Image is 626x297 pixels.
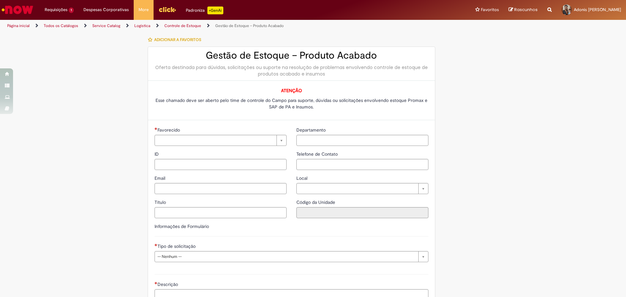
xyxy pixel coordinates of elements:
[296,159,428,170] input: Telefone de Contato
[281,88,302,93] span: ATENÇÃO
[574,7,621,12] span: Adonis [PERSON_NAME]
[155,97,428,110] p: Esse chamado deve ser aberto pelo time de controle do Campo para suporte, dúvidas ou solicitações...
[148,33,205,47] button: Adicionar a Favoritos
[155,223,209,229] label: Informações de Formulário
[186,7,223,14] div: Padroniza
[134,23,150,28] a: Logistica
[296,151,339,157] span: Telefone de Contato
[296,127,327,133] span: Departamento
[157,281,179,287] span: Descrição
[5,20,412,32] ul: Trilhas de página
[296,207,428,218] input: Código da Unidade
[155,282,157,284] span: Necessários
[164,23,201,28] a: Controle de Estoque
[83,7,129,13] span: Despesas Corporativas
[92,23,120,28] a: Service Catalog
[45,7,67,13] span: Requisições
[155,127,157,130] span: Necessários
[155,64,428,77] div: Oferta destinada para dúvidas, solicitações ou suporte na resolução de problemas envolvendo contr...
[154,37,201,42] span: Adicionar a Favoritos
[1,3,34,16] img: ServiceNow
[155,151,160,157] span: ID
[207,7,223,14] p: +GenAi
[69,7,74,13] span: 1
[296,175,309,181] span: Local
[44,23,78,28] a: Todos os Catálogos
[157,127,181,133] span: Necessários - Favorecido
[296,183,428,194] a: Limpar campo Local
[155,199,167,205] span: Título
[155,207,287,218] input: Título
[155,50,428,61] h2: Gestão de Estoque – Produto Acabado
[155,159,287,170] input: ID
[481,7,499,13] span: Favoritos
[514,7,538,13] span: Rascunhos
[139,7,149,13] span: More
[155,244,157,246] span: Necessários
[157,243,197,249] span: Tipo de solicitação
[155,183,287,194] input: Email
[7,23,30,28] a: Página inicial
[296,135,428,146] input: Departamento
[158,5,176,14] img: click_logo_yellow_360x200.png
[157,251,415,262] span: -- Nenhum --
[155,135,287,146] a: Limpar campo Favorecido
[509,7,538,13] a: Rascunhos
[215,23,284,28] a: Gestão de Estoque – Produto Acabado
[296,199,336,205] span: Somente leitura - Código da Unidade
[155,175,167,181] span: Email
[296,199,336,205] label: Somente leitura - Código da Unidade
